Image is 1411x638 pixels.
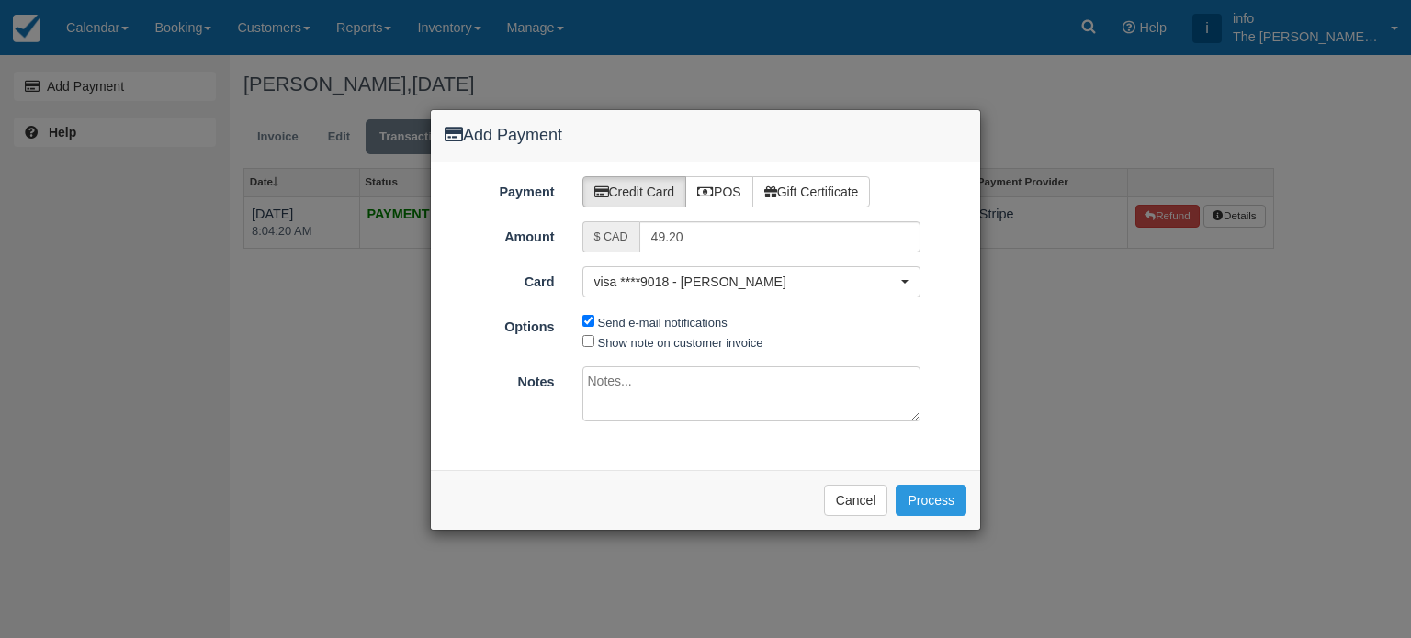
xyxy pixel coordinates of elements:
[639,221,921,252] input: Valid amount required.
[582,266,921,297] button: visa ****9018 - [PERSON_NAME]
[431,266,569,292] label: Card
[431,366,569,392] label: Notes
[685,176,753,207] label: POS
[582,176,687,207] label: Credit Card
[431,176,569,202] label: Payment
[431,311,569,337] label: Options
[896,485,966,516] button: Process
[431,221,569,247] label: Amount
[445,124,966,148] h4: Add Payment
[598,316,728,330] label: Send e-mail notifications
[598,336,763,350] label: Show note on customer invoice
[824,485,888,516] button: Cancel
[752,176,871,207] label: Gift Certificate
[594,273,897,291] span: visa ****9018 - [PERSON_NAME]
[594,230,628,243] small: $ CAD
